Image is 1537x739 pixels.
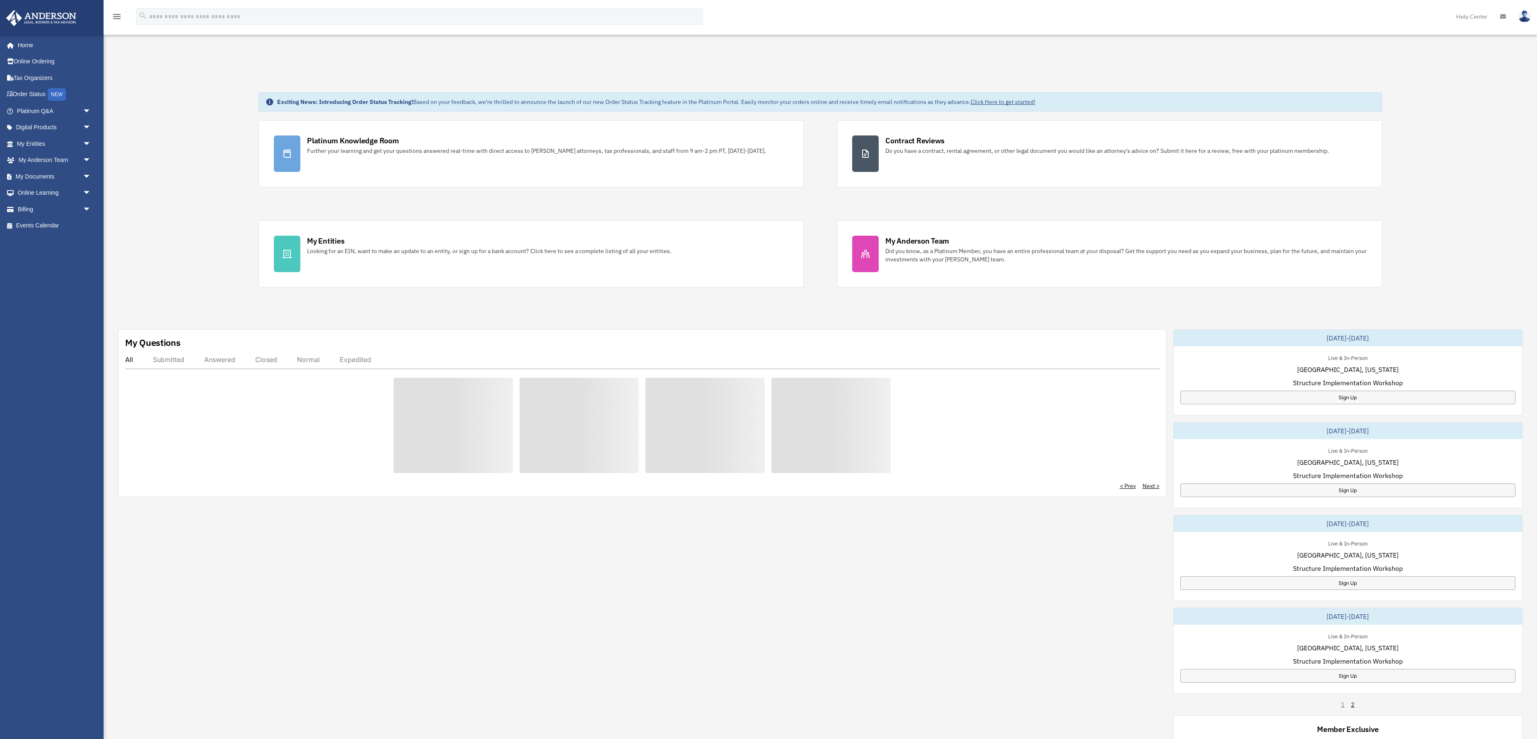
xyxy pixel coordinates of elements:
[1180,669,1516,683] a: Sign Up
[307,247,672,255] div: Looking for an EIN, want to make an update to an entity, or sign up for a bank account? Click her...
[6,119,104,136] a: Digital Productsarrow_drop_down
[112,14,122,22] a: menu
[971,98,1035,106] a: Click Here to get started!
[6,201,104,217] a: Billingarrow_drop_down
[83,103,99,120] span: arrow_drop_down
[837,120,1382,187] a: Contract Reviews Do you have a contract, rental agreement, or other legal document you would like...
[6,152,104,169] a: My Anderson Teamarrow_drop_down
[1322,446,1374,454] div: Live & In-Person
[1518,10,1531,22] img: User Pic
[340,355,371,364] div: Expedited
[885,135,945,146] div: Contract Reviews
[112,12,122,22] i: menu
[1174,330,1522,346] div: [DATE]-[DATE]
[1120,482,1136,490] a: < Prev
[277,98,413,106] strong: Exciting News: Introducing Order Status Tracking!
[1293,471,1403,481] span: Structure Implementation Workshop
[1297,365,1399,374] span: [GEOGRAPHIC_DATA], [US_STATE]
[837,220,1382,287] a: My Anderson Team Did you know, as a Platinum Member, you have an entire professional team at your...
[1297,457,1399,467] span: [GEOGRAPHIC_DATA], [US_STATE]
[1317,724,1378,734] div: Member Exclusive
[4,10,79,26] img: Anderson Advisors Platinum Portal
[1297,550,1399,560] span: [GEOGRAPHIC_DATA], [US_STATE]
[307,147,766,155] div: Further your learning and get your questions answered real-time with direct access to [PERSON_NAM...
[1293,656,1403,666] span: Structure Implementation Workshop
[1143,482,1160,490] a: Next >
[1174,423,1522,439] div: [DATE]-[DATE]
[6,217,104,234] a: Events Calendar
[1180,391,1516,404] a: Sign Up
[1351,700,1354,709] a: 2
[6,135,104,152] a: My Entitiesarrow_drop_down
[6,103,104,119] a: Platinum Q&Aarrow_drop_down
[1322,353,1374,362] div: Live & In-Person
[83,185,99,202] span: arrow_drop_down
[6,86,104,103] a: Order StatusNEW
[6,70,104,86] a: Tax Organizers
[83,152,99,169] span: arrow_drop_down
[83,135,99,152] span: arrow_drop_down
[1293,378,1403,388] span: Structure Implementation Workshop
[259,220,804,287] a: My Entities Looking for an EIN, want to make an update to an entity, or sign up for a bank accoun...
[48,88,66,101] div: NEW
[885,236,949,246] div: My Anderson Team
[1174,608,1522,625] div: [DATE]-[DATE]
[1322,539,1374,547] div: Live & In-Person
[6,37,99,53] a: Home
[307,135,399,146] div: Platinum Knowledge Room
[125,336,181,349] div: My Questions
[277,98,1035,106] div: Based on your feedback, we're thrilled to announce the launch of our new Order Status Tracking fe...
[259,120,804,187] a: Platinum Knowledge Room Further your learning and get your questions answered real-time with dire...
[1322,631,1374,640] div: Live & In-Person
[83,201,99,218] span: arrow_drop_down
[204,355,235,364] div: Answered
[1180,483,1516,497] a: Sign Up
[6,185,104,201] a: Online Learningarrow_drop_down
[83,168,99,185] span: arrow_drop_down
[138,11,147,20] i: search
[1174,515,1522,532] div: [DATE]-[DATE]
[885,147,1329,155] div: Do you have a contract, rental agreement, or other legal document you would like an attorney's ad...
[125,355,133,364] div: All
[307,236,344,246] div: My Entities
[1293,563,1403,573] span: Structure Implementation Workshop
[1180,576,1516,590] a: Sign Up
[297,355,320,364] div: Normal
[1297,643,1399,653] span: [GEOGRAPHIC_DATA], [US_STATE]
[885,247,1367,263] div: Did you know, as a Platinum Member, you have an entire professional team at your disposal? Get th...
[6,53,104,70] a: Online Ordering
[6,168,104,185] a: My Documentsarrow_drop_down
[153,355,184,364] div: Submitted
[83,119,99,136] span: arrow_drop_down
[255,355,277,364] div: Closed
